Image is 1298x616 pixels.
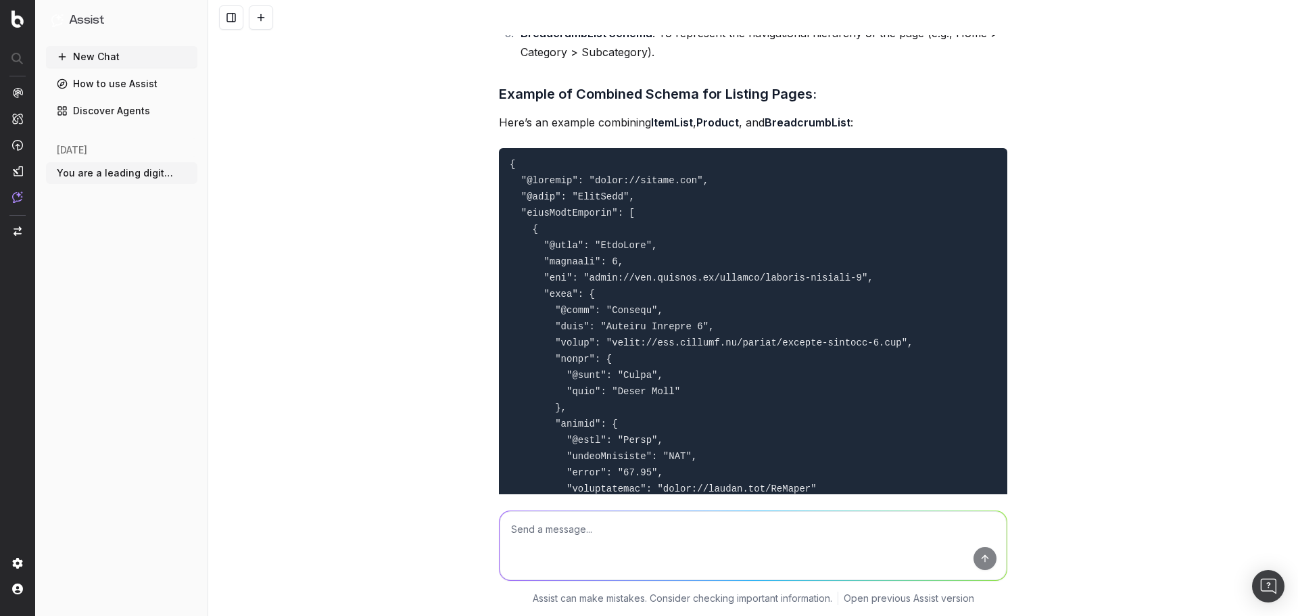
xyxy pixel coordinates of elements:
li: : To represent the navigational hierarchy of the page (e.g., Home > Category > Subcategory). [516,24,1007,62]
p: Here’s an example combining , , and : [499,113,1007,132]
h1: Assist [69,11,104,30]
img: Setting [12,558,23,569]
button: Assist [51,11,192,30]
img: Assist [51,14,64,26]
button: New Chat [46,46,197,68]
img: My account [12,584,23,594]
img: Botify logo [11,10,24,28]
img: Studio [12,166,23,176]
img: Assist [12,191,23,203]
h3: Example of Combined Schema for Listing Pages: [499,83,1007,105]
p: Assist can make mistakes. Consider checking important information. [533,592,832,605]
strong: Product [696,116,739,129]
button: You are a leading digital marketer speci [46,162,197,184]
a: Open previous Assist version [844,592,974,605]
img: Analytics [12,87,23,98]
strong: ItemList [651,116,693,129]
strong: BreadcrumbList [765,116,850,129]
img: Activation [12,139,23,151]
span: You are a leading digital marketer speci [57,166,176,180]
img: Intelligence [12,113,23,124]
a: How to use Assist [46,73,197,95]
div: Open Intercom Messenger [1252,570,1284,602]
span: [DATE] [57,143,87,157]
img: Switch project [14,227,22,236]
a: Discover Agents [46,100,197,122]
